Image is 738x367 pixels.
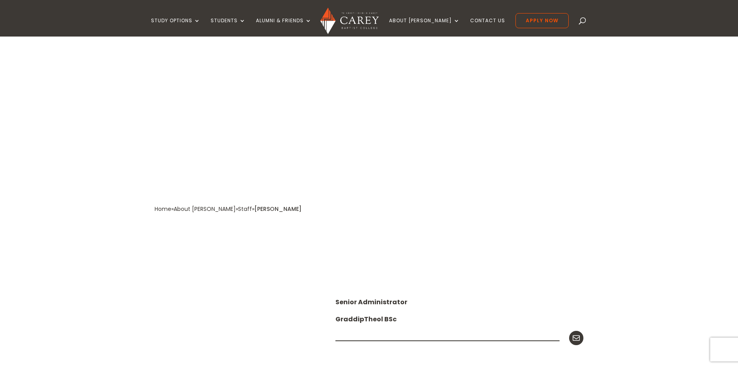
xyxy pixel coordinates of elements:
[389,18,460,37] a: About [PERSON_NAME]
[174,205,236,213] a: About [PERSON_NAME]
[470,18,505,37] a: Contact Us
[335,315,397,324] strong: GraddipTheol BSc
[515,13,569,28] a: Apply Now
[256,18,312,37] a: Alumni & Friends
[320,8,379,34] img: Carey Baptist College
[151,18,200,37] a: Study Options
[155,204,254,214] div: » » »
[211,18,246,37] a: Students
[238,205,252,213] a: Staff
[335,297,407,307] strong: Senior Administrator
[155,205,171,213] a: Home
[254,204,302,214] div: [PERSON_NAME]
